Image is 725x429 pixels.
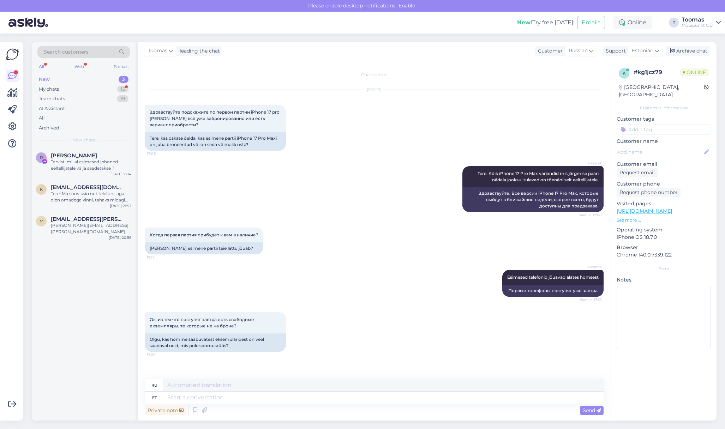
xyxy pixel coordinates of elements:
div: Extra [617,266,711,272]
div: Tervist, millal esimesed iphoned eeltellijatele välja saadetakse ? [51,159,131,171]
div: Первые телефоны поступят уже завтра. [502,285,604,297]
span: Reiko Reinau [51,152,97,159]
div: [DATE] [145,86,604,93]
div: Try free [DATE]: [517,18,574,27]
p: See more ... [617,217,711,223]
div: leading the chat [177,47,220,55]
span: Online [680,68,709,76]
div: AI Assistant [39,105,65,112]
img: Askly Logo [6,48,19,61]
span: 17:11 [147,255,173,260]
div: New [39,76,50,83]
span: Send [583,407,601,413]
span: Seen ✓ 17:16 [575,297,601,302]
p: Customer tags [617,115,711,123]
span: Toomas [575,264,601,270]
div: [DATE] 7:04 [110,171,131,177]
div: Support [603,47,626,55]
b: New! [517,19,532,26]
div: [GEOGRAPHIC_DATA], [GEOGRAPHIC_DATA] [619,84,704,98]
p: Customer email [617,161,711,168]
span: New chats [72,137,95,143]
span: k [623,71,626,76]
div: 15 [117,86,128,93]
p: Browser [617,244,711,251]
span: Когда первая партия прибудет к вам в наличие? [150,232,258,237]
span: Russian [569,47,588,55]
div: Private note [145,406,186,415]
div: Socials [113,62,130,71]
div: Online [613,16,652,29]
div: [DATE] 21:57 [110,203,131,209]
div: Toomas [682,17,713,23]
div: All [37,62,46,71]
button: Emails [577,16,605,29]
span: Здравствуйте подскажите по первой партии iPhone 17 pro [PERSON_NAME] всё уже забронированно или е... [150,109,281,127]
span: Ок, из тех что поступят завтра есть свободные екземпляры, те которые не на броне? [150,317,255,328]
div: All [39,115,45,122]
span: Esimesed telefonid jõuavad alates homsest [507,274,599,280]
span: k [40,187,43,192]
div: Team chats [39,95,65,102]
div: Chat started [145,72,604,78]
div: 19 [117,95,128,102]
div: Archived [39,125,59,132]
div: [DATE] 20:56 [109,235,131,240]
span: monika.aedma@gmail.com [51,216,124,222]
span: Toomas [575,161,601,166]
span: Toomas [148,47,167,55]
div: Archive chat [666,46,710,56]
span: 17:06 [147,151,173,156]
span: Seen ✓ 17:08 [575,212,601,218]
div: Olgu, kas homme saabuvatest eksemplaridest on veel saadaval neid, mis pole soomusrüüs? [145,333,286,352]
span: Search customers [44,48,89,56]
div: Здравствуйте. Все версии iPhone 17 Pro Max, которые выйдут в ближайшие недели, скорее всего, буду... [462,187,604,212]
div: Customer [535,47,563,55]
div: ru [151,379,157,391]
div: Tere, kas oskate öelda, kas esimene partii iPhone 17 Pro Maxi on juba broneeritud või on seda või... [145,132,286,151]
p: Customer name [617,138,711,145]
div: Customer information [617,105,711,111]
span: kunozifier@gmail.com [51,184,124,191]
input: Add a tag [617,124,711,135]
div: Tere! Ma sooviksin uut telefoni, aga olen omadega kinni, tahaks midagi mis on kõrgem kui 60hz ekr... [51,191,131,203]
span: Estonian [632,47,653,55]
div: Web [73,62,85,71]
div: 3 [119,76,128,83]
div: [PERSON_NAME][EMAIL_ADDRESS][PERSON_NAME][DOMAIN_NAME] [51,222,131,235]
div: My chats [39,86,59,93]
span: R [40,155,43,160]
div: T [669,18,679,28]
div: Mobipunkt OÜ [682,23,713,28]
p: Chrome 140.0.7339.122 [617,251,711,259]
p: Operating system [617,226,711,234]
div: et [152,392,157,404]
span: 17:20 [147,352,173,357]
a: ToomasMobipunkt OÜ [682,17,721,28]
div: [PERSON_NAME] esimene partii teie lattu jõuab? [145,242,263,254]
div: Request phone number [617,188,681,197]
div: # kg1jcz79 [634,68,680,77]
div: Request email [617,168,658,177]
p: Notes [617,276,711,284]
input: Add name [617,148,703,156]
p: Visited pages [617,200,711,207]
p: iPhone OS 18.7.0 [617,234,711,241]
span: Tere. Kõik iPhone 17 Pro Max variandid mis järgmise paari nädala jooksul tulevad on tõenäoliselt ... [478,171,600,182]
span: Enable [396,2,417,9]
span: m [40,218,43,224]
a: [URL][DOMAIN_NAME] [617,208,672,214]
p: Customer phone [617,180,711,188]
